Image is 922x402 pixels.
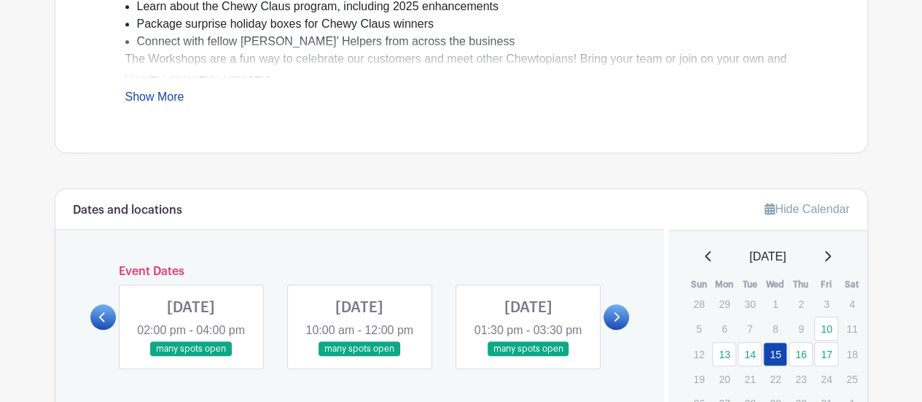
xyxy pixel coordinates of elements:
a: 14 [738,342,762,366]
a: Show More [125,90,184,109]
p: 29 [712,293,736,315]
p: 6 [712,317,736,340]
p: 22 [763,368,787,390]
a: 15 [763,342,787,366]
p: 4 [840,293,864,315]
a: 17 [814,342,838,366]
p: 23 [789,368,813,390]
a: Hide Calendar [765,203,849,215]
span: [DATE] [749,248,786,266]
p: 8 [763,317,787,340]
p: 28 [687,293,711,315]
a: 10 [814,317,838,341]
th: Tue [737,277,762,292]
p: 3 [814,293,838,315]
a: 16 [789,342,813,366]
p: 25 [840,368,864,390]
th: Wed [762,277,788,292]
p: 2 [789,293,813,315]
p: 1 [763,293,787,315]
p: 24 [814,368,838,390]
th: Fri [813,277,839,292]
th: Mon [711,277,737,292]
a: 13 [712,342,736,366]
p: 18 [840,343,864,366]
h6: Event Dates [116,265,604,279]
th: Sun [686,277,711,292]
th: Thu [788,277,813,292]
p: 12 [687,343,711,366]
div: The Workshops are a fun way to celebrate our customers and meet other Chewtopians! Bring your tea... [125,50,797,173]
p: 9 [789,317,813,340]
p: 19 [687,368,711,390]
li: Package surprise holiday boxes for Chewy Claus winners [137,15,797,33]
p: 7 [738,317,762,340]
th: Sat [839,277,864,292]
p: 5 [687,317,711,340]
p: 20 [712,368,736,390]
p: 11 [840,317,864,340]
p: 30 [738,293,762,315]
p: 21 [738,368,762,390]
h6: Dates and locations [73,204,182,217]
li: Connect with fellow [PERSON_NAME]’ Helpers from across the business [137,33,797,50]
